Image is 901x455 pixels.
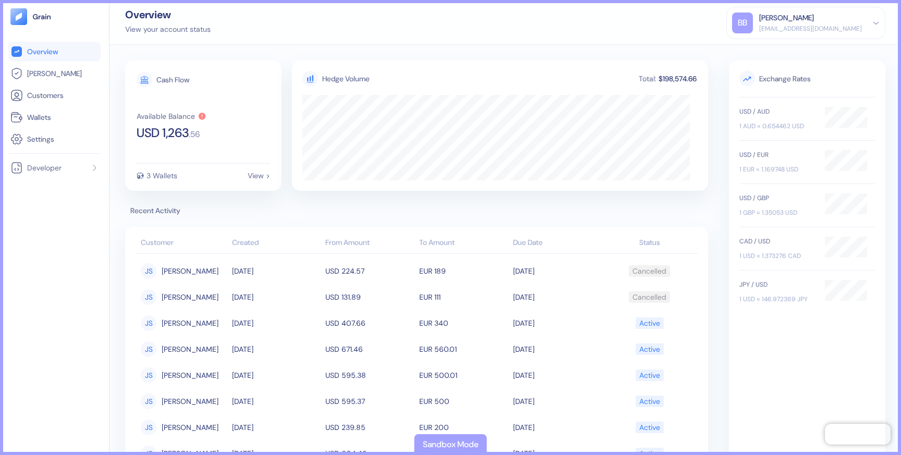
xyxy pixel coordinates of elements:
[162,340,218,358] span: Jenny Savage
[606,237,692,248] div: Status
[639,392,660,410] div: Active
[510,310,604,336] td: [DATE]
[639,314,660,332] div: Active
[137,127,189,139] span: USD 1,263
[229,336,323,362] td: [DATE]
[739,294,814,304] div: 1 USD = 146.972369 JPY
[510,284,604,310] td: [DATE]
[639,419,660,436] div: Active
[417,336,510,362] td: EUR 560.01
[162,314,218,332] span: Jenny Savage
[639,366,660,384] div: Active
[323,284,417,310] td: USD 131.89
[323,414,417,440] td: USD 239.85
[739,121,814,131] div: 1 AUD = 0.654462 USD
[417,233,510,254] th: To Amount
[141,289,156,305] div: JS
[147,172,177,179] div: 3 Wallets
[27,163,62,173] span: Developer
[759,24,862,33] div: [EMAIL_ADDRESS][DOMAIN_NAME]
[10,45,99,58] a: Overview
[510,362,604,388] td: [DATE]
[125,24,211,35] div: View your account status
[739,208,814,217] div: 1 GBP = 1.35053 USD
[323,258,417,284] td: USD 224.57
[10,111,99,124] a: Wallets
[162,262,218,280] span: Jenny Savage
[739,237,814,246] div: CAD / USD
[141,393,156,409] div: JS
[141,263,156,279] div: JS
[229,310,323,336] td: [DATE]
[162,366,218,384] span: Jenny Savage
[137,112,206,120] button: Available Balance
[27,46,58,57] span: Overview
[229,362,323,388] td: [DATE]
[189,130,200,139] span: . 56
[417,310,510,336] td: EUR 340
[323,310,417,336] td: USD 407.66
[323,362,417,388] td: USD 595.38
[739,107,814,116] div: USD / AUD
[10,89,99,102] a: Customers
[229,388,323,414] td: [DATE]
[417,284,510,310] td: EUR 111
[125,205,708,216] span: Recent Activity
[739,251,814,261] div: 1 USD = 1.373276 CAD
[423,438,479,451] div: Sandbox Mode
[739,71,875,87] span: Exchange Rates
[27,134,54,144] span: Settings
[510,388,604,414] td: [DATE]
[323,233,417,254] th: From Amount
[632,262,666,280] div: Cancelled
[141,420,156,435] div: JS
[27,90,64,101] span: Customers
[27,68,82,79] span: [PERSON_NAME]
[417,258,510,284] td: EUR 189
[229,258,323,284] td: [DATE]
[137,113,195,120] div: Available Balance
[732,13,753,33] div: BB
[141,367,156,383] div: JS
[739,165,814,174] div: 1 EUR = 1.169748 USD
[632,288,666,306] div: Cancelled
[510,233,604,254] th: Due Date
[248,172,270,179] div: View >
[739,280,814,289] div: JPY / USD
[136,233,229,254] th: Customer
[825,424,891,445] iframe: Chatra live chat
[10,133,99,145] a: Settings
[417,414,510,440] td: EUR 200
[141,341,156,357] div: JS
[510,414,604,440] td: [DATE]
[739,150,814,159] div: USD / EUR
[27,112,51,122] span: Wallets
[510,258,604,284] td: [DATE]
[638,75,658,82] div: Total:
[510,336,604,362] td: [DATE]
[125,9,211,20] div: Overview
[162,392,218,410] span: Jenny Savage
[162,419,218,436] span: Jenny Savage
[229,414,323,440] td: [DATE]
[162,288,218,306] span: Jenny Savage
[32,13,52,20] img: logo
[141,315,156,331] div: JS
[759,13,814,23] div: [PERSON_NAME]
[739,193,814,203] div: USD / GBP
[658,75,698,82] div: $198,574.66
[10,8,27,25] img: logo-tablet-V2.svg
[323,336,417,362] td: USD 671.46
[323,388,417,414] td: USD 595.37
[10,67,99,80] a: [PERSON_NAME]
[229,233,323,254] th: Created
[639,340,660,358] div: Active
[417,388,510,414] td: EUR 500
[156,76,189,83] div: Cash Flow
[322,73,370,84] div: Hedge Volume
[229,284,323,310] td: [DATE]
[417,362,510,388] td: EUR 500.01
